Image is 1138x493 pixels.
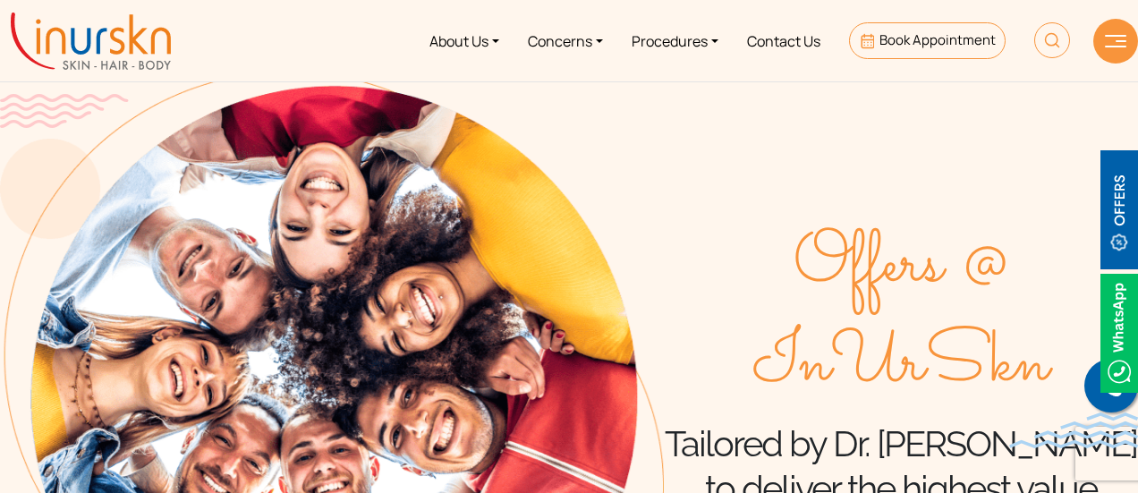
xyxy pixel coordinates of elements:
[849,22,1006,59] a: Book Appointment
[1100,150,1138,269] img: offerBt
[1009,412,1138,448] img: bluewave
[664,216,1138,414] span: Offers @ InUrSkn
[415,7,514,74] a: About Us
[1105,35,1126,47] img: hamLine.svg
[733,7,835,74] a: Contact Us
[11,13,171,70] img: inurskn-logo
[617,7,733,74] a: Procedures
[1034,22,1070,58] img: HeaderSearch
[1100,321,1138,341] a: Whatsappicon
[514,7,617,74] a: Concerns
[879,30,996,49] span: Book Appointment
[1100,274,1138,393] img: Whatsappicon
